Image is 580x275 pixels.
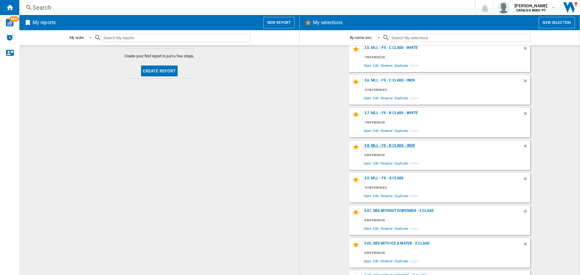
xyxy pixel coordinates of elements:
img: wise-card.svg [6,19,14,27]
span: Edit [372,94,380,102]
div: 6 references [363,249,530,257]
h2: My selections [312,17,344,28]
span: Share [409,224,420,232]
span: Open [363,224,372,232]
span: Duplicate [394,126,409,135]
div: 7 references [363,119,530,126]
span: Edit [372,61,380,69]
span: Edit [372,159,380,167]
div: Delete [523,111,530,119]
input: Search My selections [390,34,530,42]
button: New report [263,17,295,28]
span: Edit [372,126,380,135]
div: Search [33,3,459,12]
span: [PERSON_NAME] [514,3,547,9]
div: Delete [523,46,530,54]
div: 8 references [363,217,530,224]
span: Open [363,126,372,135]
span: Share [409,126,420,135]
span: Open [363,257,372,265]
div: 3.8. MLL - FS - B Class - Inox [363,143,523,152]
span: Rename [380,192,394,200]
div: 3.9. MLL - FS - A Class [363,176,523,184]
span: NEW [9,16,19,22]
span: Duplicate [394,159,409,167]
span: Rename [380,126,394,135]
span: Duplicate [394,192,409,200]
div: 5.01. SBS without Dispenser - E Class [363,209,523,217]
span: Rename [380,224,394,232]
h2: My reports [31,17,57,28]
span: Duplicate [394,224,409,232]
div: 10 references [363,184,530,192]
div: 9 references [363,152,530,159]
span: Rename [380,94,394,102]
div: 3.6. MLL - FS - C Class - Inox [363,78,523,86]
span: Share [409,61,420,69]
input: Search My reports [101,34,250,42]
button: New selection [539,17,575,28]
span: Open [363,94,372,102]
b: CATALOG BEKO PT [516,8,546,12]
span: Open [363,159,372,167]
img: alerts-logo.svg [6,34,13,41]
div: Delete [523,209,530,217]
div: Delete [523,176,530,184]
span: Open [363,61,372,69]
div: 5.02. SBS with Ice & Water - E Class [363,241,523,249]
div: 13 references [363,86,530,94]
div: Delete [523,78,530,86]
span: Open [363,192,372,200]
span: Create your first report in just a few steps. [124,53,195,59]
div: By name asc. [350,35,372,40]
span: Share [409,94,420,102]
span: Edit [372,224,380,232]
span: Rename [380,257,394,265]
div: 3.7. MLL - FS - B Class - White [363,111,523,119]
span: Duplicate [394,61,409,69]
span: Share [409,159,420,167]
div: Delete [523,241,530,249]
button: Create report [141,66,178,76]
span: Edit [372,257,380,265]
div: My order [69,35,84,40]
span: Share [409,192,420,200]
span: Rename [380,61,394,69]
span: Rename [380,159,394,167]
span: Duplicate [394,94,409,102]
img: profile.jpg [498,2,510,14]
span: Edit [372,192,380,200]
div: Delete [523,143,530,152]
div: 7 references [363,54,530,61]
span: Duplicate [394,257,409,265]
div: 3.5. MLL - FS - C Class - White [363,46,523,54]
span: Share [409,257,420,265]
